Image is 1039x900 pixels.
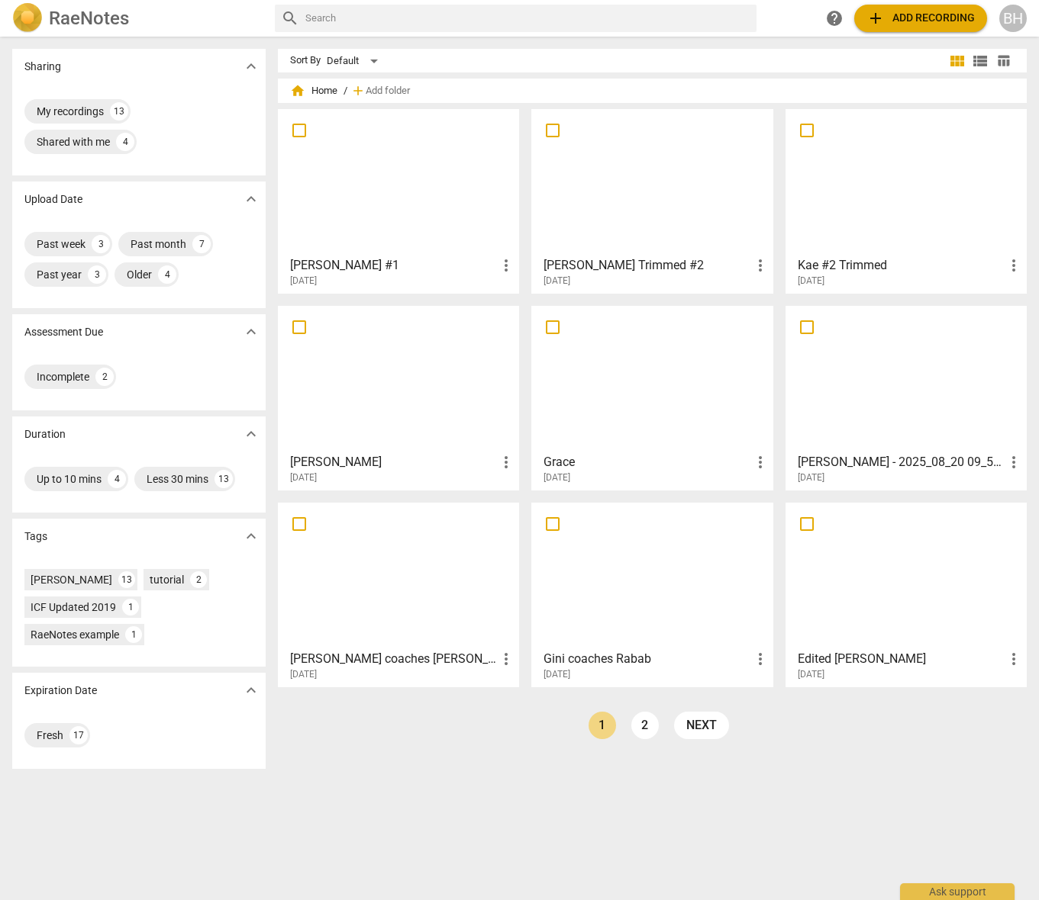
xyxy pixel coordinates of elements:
button: Show more [240,679,263,702]
span: [DATE] [290,668,317,681]
h2: RaeNotes [49,8,129,29]
button: List view [969,50,992,72]
button: Show more [240,525,263,548]
a: Edited [PERSON_NAME][DATE] [791,508,1021,680]
button: Table view [992,50,1015,72]
span: Home [290,83,337,98]
button: BH [999,5,1027,32]
div: My recordings [37,104,104,119]
div: Ask support [900,883,1015,900]
span: help [825,9,844,27]
div: 13 [110,102,128,121]
div: Shared with me [37,134,110,149]
span: [DATE] [544,668,570,681]
div: Sort By [290,55,321,66]
span: more_vert [1005,650,1023,668]
span: expand_more [242,681,260,699]
a: [PERSON_NAME] - 2025_08_20 09_58 PDT - Recording 3[DATE] [791,311,1021,484]
span: view_list [971,52,989,70]
img: Logo [12,3,43,34]
span: more_vert [751,453,770,471]
p: Duration [24,426,66,442]
div: 4 [158,265,176,284]
button: Show more [240,423,263,445]
span: add [866,9,885,27]
div: Past year [37,267,82,282]
span: more_vert [497,256,515,275]
button: Upload [854,5,987,32]
div: Less 30 mins [147,471,208,487]
div: 17 [69,726,88,744]
span: [DATE] [798,275,824,288]
a: Help [821,5,848,32]
a: Gini coaches Rabab[DATE] [537,508,767,680]
p: Assessment Due [24,324,103,340]
span: Add folder [366,85,410,97]
p: Sharing [24,59,61,75]
button: Tile view [946,50,969,72]
span: [DATE] [544,471,570,484]
div: 2 [190,571,207,588]
a: LogoRaeNotes [12,3,263,34]
div: [PERSON_NAME] [31,572,112,587]
div: 4 [108,470,126,488]
span: add [350,83,366,98]
div: 1 [125,626,142,643]
a: Kae #2 Trimmed[DATE] [791,114,1021,287]
h3: Gini coaches Rabab [544,650,750,668]
span: more_vert [497,650,515,668]
p: Tags [24,529,47,545]
div: Default [327,49,383,73]
div: 1 [122,599,139,616]
div: Up to 10 mins [37,471,102,487]
span: [DATE] [798,471,824,484]
div: 3 [92,235,110,253]
span: more_vert [751,256,770,275]
span: expand_more [242,425,260,443]
p: Upload Date [24,191,82,207]
p: Expiration Date [24,683,97,699]
span: more_vert [1005,453,1023,471]
h3: Corey_Gini_Ria Triad - 2025_08_20 09_58 PDT - Recording 3 [798,453,1005,471]
h3: Cindy #1 [290,256,497,275]
div: Older [127,267,152,282]
button: Show more [240,320,263,343]
span: [DATE] [290,275,317,288]
span: expand_more [242,57,260,76]
h3: Kae #2 Trimmed [798,256,1005,275]
span: search [281,9,299,27]
span: view_module [948,52,966,70]
h3: Lance Trimmed [290,453,497,471]
h3: Grace [544,453,750,471]
div: 13 [118,571,135,588]
div: 7 [192,235,211,253]
div: 3 [88,265,106,284]
span: Add recording [866,9,975,27]
a: [PERSON_NAME][DATE] [283,311,514,484]
span: more_vert [1005,256,1023,275]
span: table_chart [996,53,1011,68]
div: tutorial [150,572,184,587]
a: Page 1 is your current page [589,712,616,739]
div: Incomplete [37,369,89,384]
div: 2 [95,368,114,386]
span: more_vert [497,453,515,471]
div: 13 [215,470,233,488]
span: more_vert [751,650,770,668]
button: Show more [240,55,263,78]
input: Search [305,6,750,31]
span: expand_more [242,527,260,545]
button: Show more [240,188,263,211]
h3: Amy coaches Debbie [290,650,497,668]
div: 4 [116,133,134,151]
span: home [290,83,305,98]
div: RaeNotes example [31,627,119,642]
div: ICF Updated 2019 [31,599,116,615]
a: Grace[DATE] [537,311,767,484]
div: Fresh [37,728,63,743]
div: Past month [131,236,186,252]
span: expand_more [242,323,260,341]
span: / [344,85,347,97]
a: [PERSON_NAME] Trimmed #2[DATE] [537,114,767,287]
